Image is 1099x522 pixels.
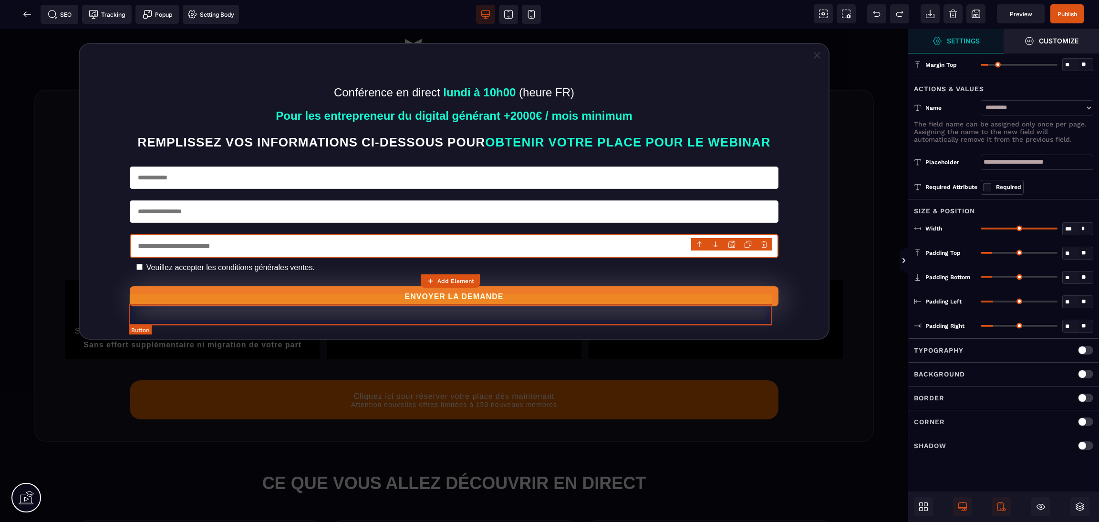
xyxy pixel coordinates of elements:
[908,29,1004,53] span: Open Style Manager
[867,4,886,23] span: Undo
[1010,10,1032,18] span: Preview
[476,5,495,24] span: View desktop
[914,392,944,404] p: Border
[925,249,961,257] span: Padding Top
[997,4,1045,23] span: Preview
[437,278,474,284] strong: Add Element
[914,497,933,516] span: Open Blocks
[908,247,918,275] span: Toggle Views
[837,4,856,23] span: Screenshot
[809,19,825,34] a: Close
[992,497,1011,516] span: Is Show Mobile
[1050,4,1084,23] span: Save
[890,4,909,23] span: Redo
[953,497,972,516] span: Is Show Desktop
[914,345,964,356] p: Typography
[996,182,1021,192] div: Required
[522,5,541,24] span: View mobile
[943,4,963,23] span: Clear
[276,81,632,94] b: Pour les entrepreneur du digital générant +2000€ / mois minimum
[966,4,985,23] span: Save
[921,4,940,23] span: Open Import Webpage
[925,157,976,167] div: Placeholder
[947,37,980,44] strong: Settings
[1039,37,1078,44] strong: Customize
[421,274,480,288] button: Add Element
[41,5,78,24] span: Seo meta data
[187,10,234,19] span: Setting Body
[925,273,970,281] span: Padding Bottom
[130,258,778,278] button: ENVOYER LA DEMANDE
[814,4,833,23] span: View components
[48,10,72,19] span: SEO
[499,5,518,24] span: View tablet
[183,5,239,24] span: Favicon
[925,61,957,69] span: Margin Top
[143,10,172,19] span: Popup
[1070,497,1089,516] span: Open Sub Layers
[135,5,179,24] span: Create Alert Modal
[82,5,132,24] span: Tracking code
[914,416,945,428] p: Corner
[123,102,786,126] h1: OBTENIR VOTRE PLACE POUR LE WEBINAR
[925,225,942,232] span: Width
[925,104,942,112] span: Name
[914,181,981,193] div: Required Attribute
[1004,29,1099,53] span: Open Style Manager
[914,440,946,451] p: Shadow
[443,57,516,70] b: lundi à 10h00
[925,322,964,330] span: Padding Right
[908,77,1099,94] div: Actions & Values
[89,10,125,19] span: Tracking
[925,298,962,305] span: Padding Left
[914,368,965,380] p: Background
[914,120,1093,143] p: The field name can be assigned only once per page. Assigning the name to the new field will autom...
[908,199,1099,217] div: Size & Position
[1058,10,1077,18] span: Publish
[1031,497,1050,516] span: Cmd Hidden Block
[18,5,37,24] span: Back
